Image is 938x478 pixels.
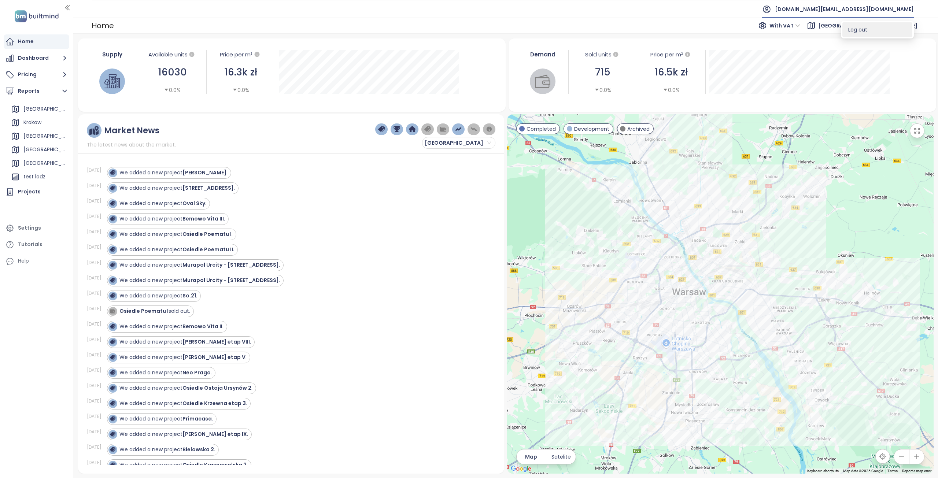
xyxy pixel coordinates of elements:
strong: [STREET_ADDRESS] [182,184,234,192]
div: Help [4,254,69,268]
img: icon [110,262,115,267]
img: price-tag-dark-blue.png [378,126,385,133]
div: [GEOGRAPHIC_DATA] [23,131,66,141]
strong: Osiedle Poematu I [182,230,232,238]
div: [GEOGRAPHIC_DATA] [23,159,66,168]
strong: Murapol Urcity - [STREET_ADDRESS] [182,277,279,284]
div: We added a new project . [119,430,248,438]
a: Terms (opens in new tab) [887,469,898,473]
img: icon [110,185,115,190]
button: Satelite [546,449,576,464]
span: With VAT [769,20,800,31]
div: [DATE] [87,382,105,389]
span: [DOMAIN_NAME][EMAIL_ADDRESS][DOMAIN_NAME] [775,0,914,18]
div: [GEOGRAPHIC_DATA] [23,104,66,114]
div: [GEOGRAPHIC_DATA] [9,130,67,142]
img: icon [110,216,115,221]
div: Projects [18,187,41,196]
div: [DATE] [87,305,105,312]
div: We added a new project . [119,415,213,423]
a: Projects [4,185,69,199]
div: We added a new project . [119,230,233,238]
strong: [PERSON_NAME] etap V [182,353,245,361]
img: Google [509,464,533,474]
img: house [104,74,120,89]
img: icon [110,308,115,314]
strong: Osiedle Krasnowolska 2 [182,461,247,468]
div: We added a new project . [119,277,280,284]
img: home-dark-blue.png [409,126,416,133]
img: price-decreases.png [470,126,477,133]
div: Available units [142,50,203,59]
div: 16.5k zł [641,65,702,80]
img: icon [110,247,115,252]
div: [DATE] [87,352,105,358]
div: 715 [572,65,633,80]
button: Reports [4,84,69,99]
div: 0.0% [663,86,680,94]
strong: [PERSON_NAME] etap IX [182,430,247,438]
div: We added a new project . [119,246,234,253]
img: icon [110,324,115,329]
span: caret-down [232,87,237,92]
div: We added a new project . [119,461,248,469]
div: Help [18,256,29,266]
img: logo [12,9,61,24]
img: icon [110,462,115,467]
img: icon [110,431,115,437]
img: icon [110,370,115,375]
div: Tutorials [18,240,43,249]
img: ruler [89,126,99,135]
span: Log out [848,26,867,33]
div: Market News [104,126,159,135]
div: We added a new project . [119,400,247,407]
div: test lodz [9,171,67,183]
img: trophy-dark-blue.png [394,126,400,133]
span: caret-down [663,87,668,92]
div: 0.0% [594,86,611,94]
strong: Bemowo Vita II [182,323,222,330]
div: We added a new project . [119,184,235,192]
img: icon [110,385,115,390]
strong: Bielawska 2 [182,446,214,453]
div: We added a new project . [119,369,212,377]
strong: [PERSON_NAME] [182,169,226,176]
span: The latest news about the market. [87,141,176,149]
div: Price per m² [641,50,702,59]
button: Map [517,449,546,464]
img: icon [110,339,115,344]
img: price-increases.png [455,126,462,133]
span: Completed [527,125,556,133]
div: [GEOGRAPHIC_DATA] [9,103,67,115]
button: Keyboard shortcuts [807,468,839,474]
div: [DATE] [87,321,105,327]
div: Price per m² [220,50,252,59]
strong: Oval Sky [182,200,205,207]
img: icon [110,201,115,206]
img: icon [110,355,115,360]
div: Home [18,37,34,46]
div: [DATE] [87,198,105,204]
a: Open this area in Google Maps (opens a new window) [509,464,533,474]
div: We added a new project . [119,292,197,300]
span: Map data ©2025 Google [843,469,883,473]
div: [GEOGRAPHIC_DATA] [9,144,67,156]
strong: Osiedle Krzewna etap 3 [182,400,246,407]
span: Warszawa [818,20,883,31]
div: [DATE] [87,413,105,420]
strong: Osiedle Poematu II [182,246,233,253]
div: [DATE] [87,213,105,220]
img: price-tag-grey.png [424,126,431,133]
div: Demand [521,50,565,59]
div: We added a new project . [119,261,280,269]
span: caret-down [164,87,169,92]
div: [DATE] [87,444,105,451]
div: Home [92,19,114,32]
strong: [PERSON_NAME] etap VIII [182,338,250,345]
span: Archived [627,125,650,133]
img: icon [110,401,115,406]
a: Report a map error [902,469,931,473]
div: We added a new project . [119,446,215,453]
img: icon [110,447,115,452]
div: [DATE] [87,259,105,266]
